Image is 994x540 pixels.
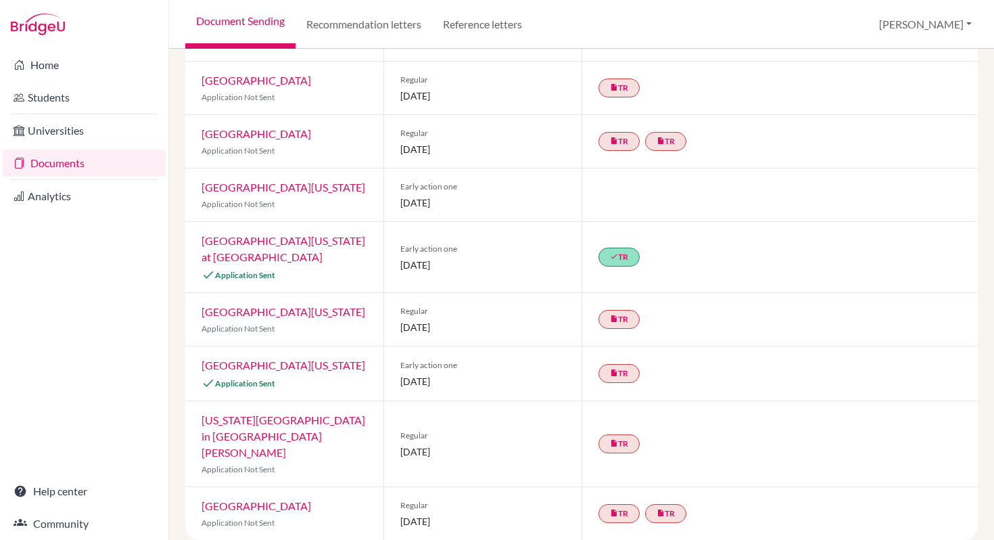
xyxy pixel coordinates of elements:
[598,310,640,329] a: insert_drive_fileTR
[400,196,565,210] span: [DATE]
[610,315,618,323] i: insert_drive_file
[215,378,275,388] span: Application Sent
[400,514,565,528] span: [DATE]
[3,478,166,505] a: Help center
[3,84,166,111] a: Students
[400,258,565,272] span: [DATE]
[598,504,640,523] a: insert_drive_fileTR
[610,439,618,447] i: insert_drive_file
[400,181,565,193] span: Early action one
[400,320,565,334] span: [DATE]
[400,89,565,103] span: [DATE]
[11,14,65,35] img: Bridge-U
[598,132,640,151] a: insert_drive_fileTR
[400,243,565,255] span: Early action one
[645,504,686,523] a: insert_drive_fileTR
[400,499,565,512] span: Regular
[598,434,640,453] a: insert_drive_fileTR
[202,74,311,87] a: [GEOGRAPHIC_DATA]
[202,323,275,334] span: Application Not Sent
[202,127,311,140] a: [GEOGRAPHIC_DATA]
[610,369,618,377] i: insert_drive_file
[202,145,275,156] span: Application Not Sent
[3,510,166,537] a: Community
[873,12,978,37] button: [PERSON_NAME]
[3,117,166,144] a: Universities
[400,359,565,372] span: Early action one
[610,137,618,145] i: insert_drive_file
[610,252,618,261] i: done
[610,83,618,91] i: insert_drive_file
[202,181,365,194] a: [GEOGRAPHIC_DATA][US_STATE]
[598,364,640,383] a: insert_drive_fileTR
[202,305,365,318] a: [GEOGRAPHIC_DATA][US_STATE]
[645,132,686,151] a: insert_drive_fileTR
[400,374,565,388] span: [DATE]
[202,234,365,263] a: [GEOGRAPHIC_DATA][US_STATE] at [GEOGRAPHIC_DATA]
[657,509,665,517] i: insert_drive_file
[3,51,166,78] a: Home
[400,142,565,156] span: [DATE]
[400,430,565,442] span: Regular
[202,464,275,474] span: Application Not Sent
[400,445,565,459] span: [DATE]
[3,183,166,210] a: Analytics
[657,137,665,145] i: insert_drive_file
[400,305,565,317] span: Regular
[202,359,365,372] a: [GEOGRAPHIC_DATA][US_STATE]
[610,509,618,517] i: insert_drive_file
[202,92,275,102] span: Application Not Sent
[202,413,365,459] a: [US_STATE][GEOGRAPHIC_DATA] in [GEOGRAPHIC_DATA][PERSON_NAME]
[202,199,275,209] span: Application Not Sent
[400,74,565,86] span: Regular
[598,78,640,97] a: insert_drive_fileTR
[3,150,166,177] a: Documents
[215,270,275,280] span: Application Sent
[202,518,275,528] span: Application Not Sent
[202,499,311,512] a: [GEOGRAPHIC_DATA]
[598,248,640,267] a: doneTR
[400,127,565,139] span: Regular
